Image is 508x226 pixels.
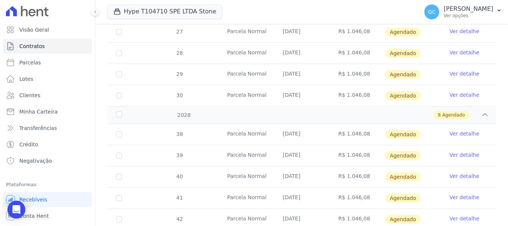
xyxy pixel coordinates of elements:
[218,145,274,166] td: Parcela Normal
[444,13,493,19] p: Ver opções
[418,1,508,22] button: GC [PERSON_NAME] Ver opções
[274,43,329,64] td: [DATE]
[19,141,38,148] span: Crédito
[107,4,222,19] button: Hype T104710 SPE LTDA Stone
[450,151,479,159] a: Ver detalhe
[450,70,479,77] a: Ver detalhe
[274,64,329,85] td: [DATE]
[116,29,122,35] input: default
[116,174,122,180] input: default
[116,131,122,137] input: default
[176,92,183,98] span: 30
[3,88,92,103] a: Clientes
[274,166,329,187] td: [DATE]
[19,157,52,165] span: Negativação
[329,166,385,187] td: R$ 1.046,08
[450,28,479,35] a: Ver detalhe
[3,192,92,207] a: Recebíveis
[329,124,385,145] td: R$ 1.046,08
[19,108,58,115] span: Minha Carteira
[3,137,92,152] a: Crédito
[444,5,493,13] p: [PERSON_NAME]
[450,91,479,99] a: Ver detalhe
[329,64,385,85] td: R$ 1.046,08
[218,124,274,145] td: Parcela Normal
[274,145,329,166] td: [DATE]
[274,85,329,106] td: [DATE]
[19,75,33,83] span: Lotes
[218,188,274,209] td: Parcela Normal
[176,174,183,179] span: 40
[329,188,385,209] td: R$ 1.046,08
[116,50,122,56] input: default
[385,172,421,181] span: Agendado
[438,112,441,118] span: 8
[19,59,41,66] span: Parcelas
[3,22,92,37] a: Visão Geral
[385,215,421,224] span: Agendado
[329,145,385,166] td: R$ 1.046,08
[329,85,385,106] td: R$ 1.046,08
[450,215,479,222] a: Ver detalhe
[218,64,274,85] td: Parcela Normal
[218,43,274,64] td: Parcela Normal
[450,172,479,180] a: Ver detalhe
[329,43,385,64] td: R$ 1.046,08
[385,151,421,160] span: Agendado
[176,131,183,137] span: 38
[3,104,92,119] a: Minha Carteira
[7,201,25,219] div: Open Intercom Messenger
[329,22,385,42] td: R$ 1.046,08
[19,42,45,50] span: Contratos
[385,49,421,58] span: Agendado
[450,49,479,56] a: Ver detalhe
[3,209,92,223] a: Conta Hent
[385,194,421,203] span: Agendado
[385,28,421,36] span: Agendado
[274,124,329,145] td: [DATE]
[385,130,421,139] span: Agendado
[19,92,40,99] span: Clientes
[450,194,479,201] a: Ver detalhe
[428,9,436,15] span: GC
[218,166,274,187] td: Parcela Normal
[274,22,329,42] td: [DATE]
[3,39,92,54] a: Contratos
[176,216,183,222] span: 42
[385,70,421,79] span: Agendado
[274,188,329,209] td: [DATE]
[116,153,122,159] input: default
[176,29,183,35] span: 27
[116,216,122,222] input: default
[450,130,479,137] a: Ver detalhe
[218,85,274,106] td: Parcela Normal
[3,153,92,168] a: Negativação
[176,71,183,77] span: 29
[442,112,465,118] span: Agendado
[116,93,122,99] input: default
[116,195,122,201] input: default
[176,195,183,201] span: 41
[19,26,49,34] span: Visão Geral
[6,180,89,189] div: Plataformas
[176,152,183,158] span: 39
[116,71,122,77] input: default
[19,124,57,132] span: Transferências
[218,22,274,42] td: Parcela Normal
[176,50,183,56] span: 28
[3,55,92,70] a: Parcelas
[385,91,421,100] span: Agendado
[19,212,49,220] span: Conta Hent
[3,71,92,86] a: Lotes
[19,196,47,203] span: Recebíveis
[3,121,92,136] a: Transferências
